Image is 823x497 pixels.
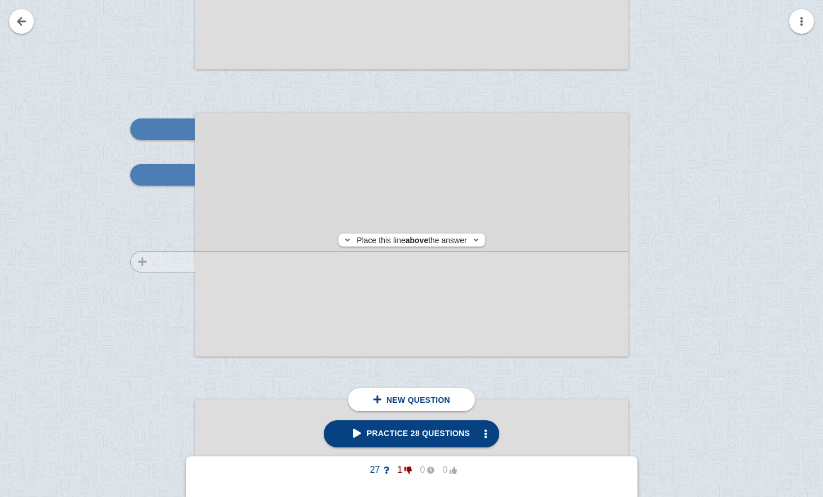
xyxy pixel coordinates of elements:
button: 27100 [358,461,466,479]
a: Practice 28 questions [324,420,499,447]
span: 0 [434,465,457,475]
span: 1 [389,465,412,475]
strong: above [406,236,428,245]
a: Go back to your notes [9,9,34,34]
span: Practice 28 questions [353,429,470,438]
span: 27 [367,465,389,475]
span: New question [386,395,450,404]
div: Place this line the answer [338,234,485,246]
span: 0 [412,465,434,475]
